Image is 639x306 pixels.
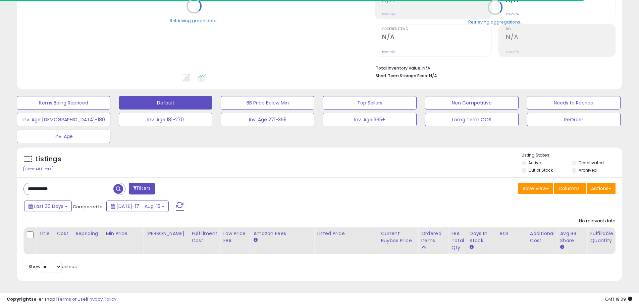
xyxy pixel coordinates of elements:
span: Compared to: [73,204,104,210]
span: Columns [558,185,580,192]
span: Show: entries [29,263,77,270]
div: Retrieving aggregations.. [468,19,522,25]
div: No relevant data [579,218,616,224]
button: Inv. Age [17,130,110,143]
label: Deactivated [579,160,604,166]
small: Days In Stock. [470,244,474,250]
button: BB Price Below Min [221,96,314,110]
button: Lomg Term OOS [425,113,519,126]
div: Cost [57,230,70,237]
a: Privacy Policy [87,296,116,302]
button: Top Sellers [323,96,416,110]
div: [PERSON_NAME] [146,230,186,237]
div: Fulfillable Quantity [590,230,613,244]
label: Archived [579,167,597,173]
strong: Copyright [7,296,31,302]
button: Default [119,96,212,110]
button: Items Being Repriced [17,96,110,110]
label: Active [528,160,541,166]
div: FBA Total Qty [451,230,464,251]
button: Actions [587,183,616,194]
div: Days In Stock [470,230,494,244]
div: Fulfillment Cost [192,230,217,244]
button: Filters [129,183,155,194]
div: Clear All Filters [23,166,53,172]
div: Ordered Items [421,230,445,244]
div: Amazon Fees [253,230,311,237]
span: [DATE]-17 - Aug-15 [116,203,160,210]
button: Non Competitive [425,96,519,110]
button: Needs to Reprice [527,96,621,110]
div: seller snap | | [7,296,116,303]
div: Low Price FBA [223,230,248,244]
a: Terms of Use [57,296,86,302]
small: Amazon Fees. [253,237,257,243]
span: Last 30 Days [34,203,63,210]
div: Retrieving graph data.. [170,17,219,24]
button: Inv. Age [DEMOGRAPHIC_DATA]-180 [17,113,110,126]
div: Avg BB Share [560,230,584,244]
button: Inv. Age 271-365 [221,113,314,126]
h5: Listings [36,155,61,164]
div: Current Buybox Price [381,230,415,244]
button: Inv. Age 181-270 [119,113,212,126]
button: Last 30 Days [24,201,72,212]
div: Repricing [75,230,100,237]
button: Inv. Age 365+ [323,113,416,126]
button: Save View [518,183,553,194]
div: Additional Cost [530,230,554,244]
button: ReOrder [527,113,621,126]
button: Columns [554,183,586,194]
button: [DATE]-17 - Aug-15 [106,201,169,212]
div: Title [39,230,51,237]
span: 2025-09-15 19:09 GMT [605,296,632,302]
div: Listed Price [317,230,375,237]
label: Out of Stock [528,167,553,173]
p: Listing States: [522,152,622,159]
small: Avg BB Share. [560,244,564,250]
div: Min Price [106,230,140,237]
div: ROI [500,230,524,237]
